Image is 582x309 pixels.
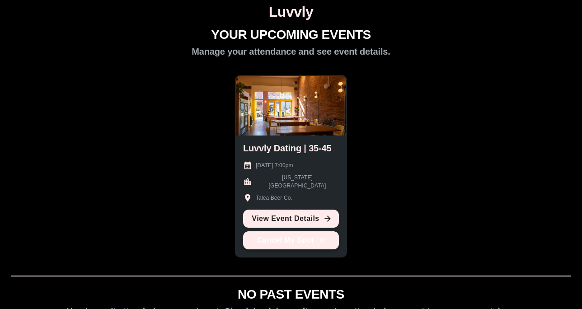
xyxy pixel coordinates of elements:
[243,210,339,228] a: View Event Details
[256,173,339,190] p: [US_STATE][GEOGRAPHIC_DATA]
[238,287,344,302] h1: NO PAST EVENTS
[256,161,293,169] p: [DATE] 7:00pm
[4,4,578,20] h1: Luvvly
[211,28,371,42] h1: YOUR UPCOMING EVENTS
[243,143,332,154] h2: Luvvly Dating | 35-45
[243,231,339,249] button: Cancel My Spot
[256,194,292,202] p: Talea Beer Co.
[192,46,390,57] h2: Manage your attendance and see event details.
